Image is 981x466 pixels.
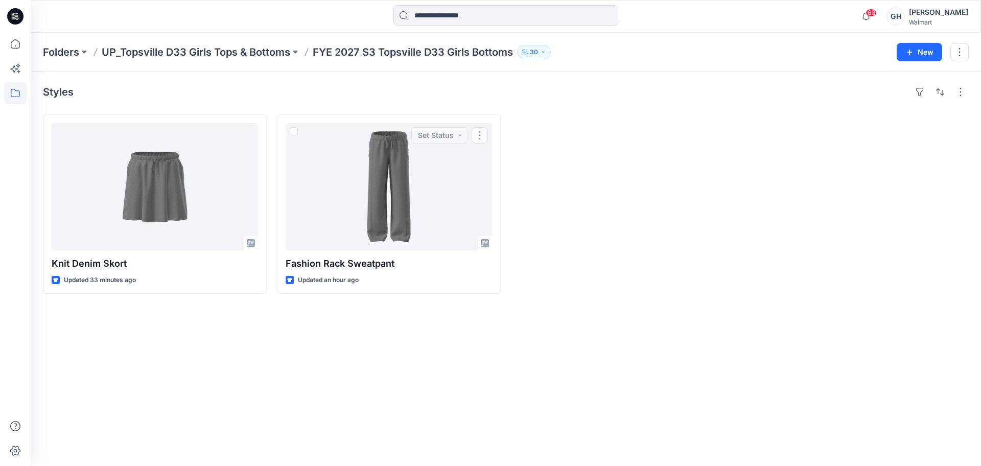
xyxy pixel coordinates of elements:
a: Fashion Rack Sweatpant [286,123,492,250]
h4: Styles [43,86,74,98]
button: 30 [517,45,551,59]
button: New [897,43,942,61]
a: Knit Denim Skort [52,123,258,250]
div: [PERSON_NAME] [909,6,968,18]
a: Folders [43,45,79,59]
div: GH [886,7,905,26]
span: 63 [866,9,877,17]
p: Knit Denim Skort [52,257,258,271]
p: Updated an hour ago [298,275,359,286]
p: FYE 2027 S3 Topsville D33 Girls Bottoms [313,45,513,59]
a: UP_Topsville D33 Girls Tops & Bottoms [102,45,290,59]
p: 30 [530,46,538,58]
p: Updated 33 minutes ago [64,275,136,286]
div: Walmart [909,18,968,26]
p: Fashion Rack Sweatpant [286,257,492,271]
